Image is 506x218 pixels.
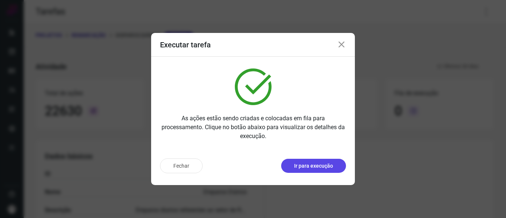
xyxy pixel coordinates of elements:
[160,40,211,49] h3: Executar tarefa
[160,158,203,173] button: Fechar
[160,114,346,141] p: As ações estão sendo criadas e colocadas em fila para processamento. Clique no botão abaixo para ...
[235,68,272,105] img: verified.svg
[294,162,333,170] p: Ir para execução
[281,159,346,173] button: Ir para execução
